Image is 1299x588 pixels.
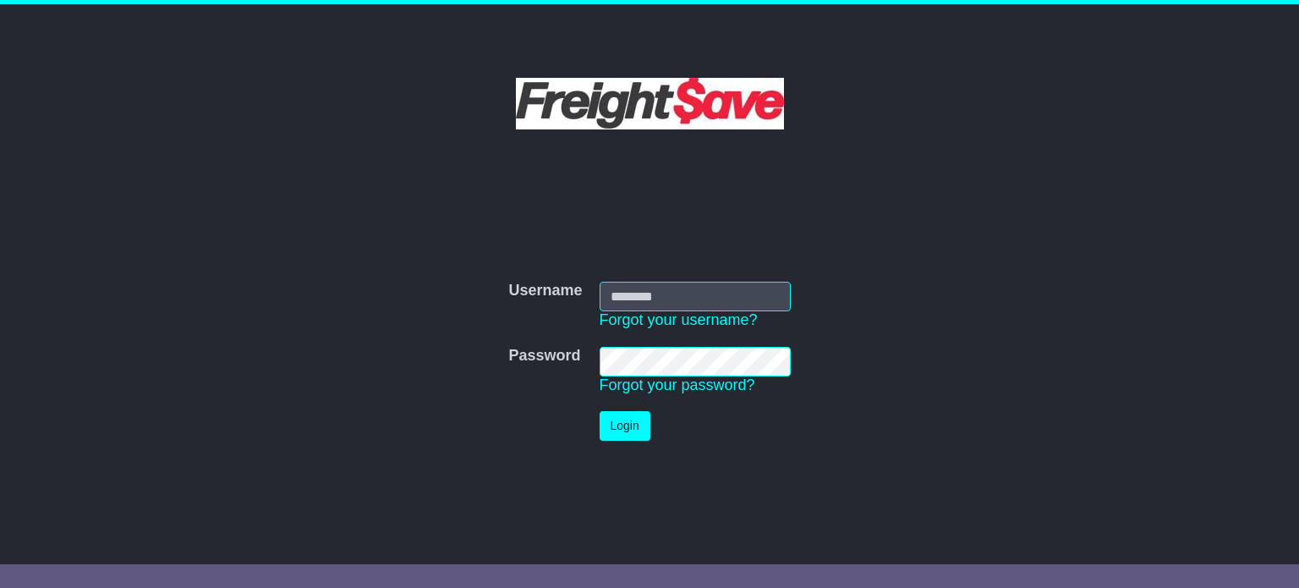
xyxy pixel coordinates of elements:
[600,376,755,393] a: Forgot your password?
[508,282,582,300] label: Username
[600,311,758,328] a: Forgot your username?
[516,78,784,129] img: Freight Save
[508,347,580,365] label: Password
[600,411,650,441] button: Login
